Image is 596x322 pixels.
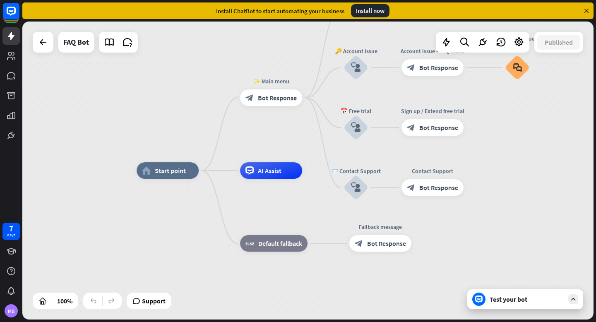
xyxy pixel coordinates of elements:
span: Bot Response [419,123,458,132]
span: AI Assist [258,166,281,175]
div: FAQ Bot [63,32,89,53]
div: 📅 Free trial [331,107,381,115]
div: 📨 Contact Support [331,167,381,175]
div: MB [5,304,18,317]
i: block_bot_response [407,123,415,132]
div: Account issue — 🔍 menu [395,47,470,55]
div: Sign up / Extend free trial [395,107,470,115]
i: block_bot_response [245,94,254,102]
span: Start point [155,166,186,175]
div: Install ChatBot to start automating your business [216,7,344,15]
i: block_bot_response [355,239,363,248]
div: Test your bot [490,295,564,303]
div: Fallback message [343,223,418,231]
div: 7 [9,225,13,232]
div: ✨ Main menu [234,77,308,85]
span: Bot Response [419,183,458,192]
div: days [7,232,15,238]
span: Bot Response [419,63,458,72]
i: block_user_input [351,62,361,72]
i: block_user_input [351,183,361,192]
div: Install now [351,4,389,17]
i: block_bot_response [407,183,415,192]
div: 🔑 Account issue [331,47,381,55]
div: Contact Support [395,167,470,175]
button: Published [537,35,580,50]
i: home_2 [142,166,151,175]
span: Bot Response [258,94,297,102]
i: block_user_input [351,123,361,132]
span: Default fallback [258,239,302,248]
i: block_faq [513,63,521,72]
i: block_bot_response [407,63,415,72]
button: Open LiveChat chat widget [7,3,31,28]
div: 100% [55,294,75,308]
span: Support [142,294,166,308]
a: 7 days [2,223,20,240]
span: Bot Response [367,239,406,248]
i: block_fallback [245,239,254,248]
